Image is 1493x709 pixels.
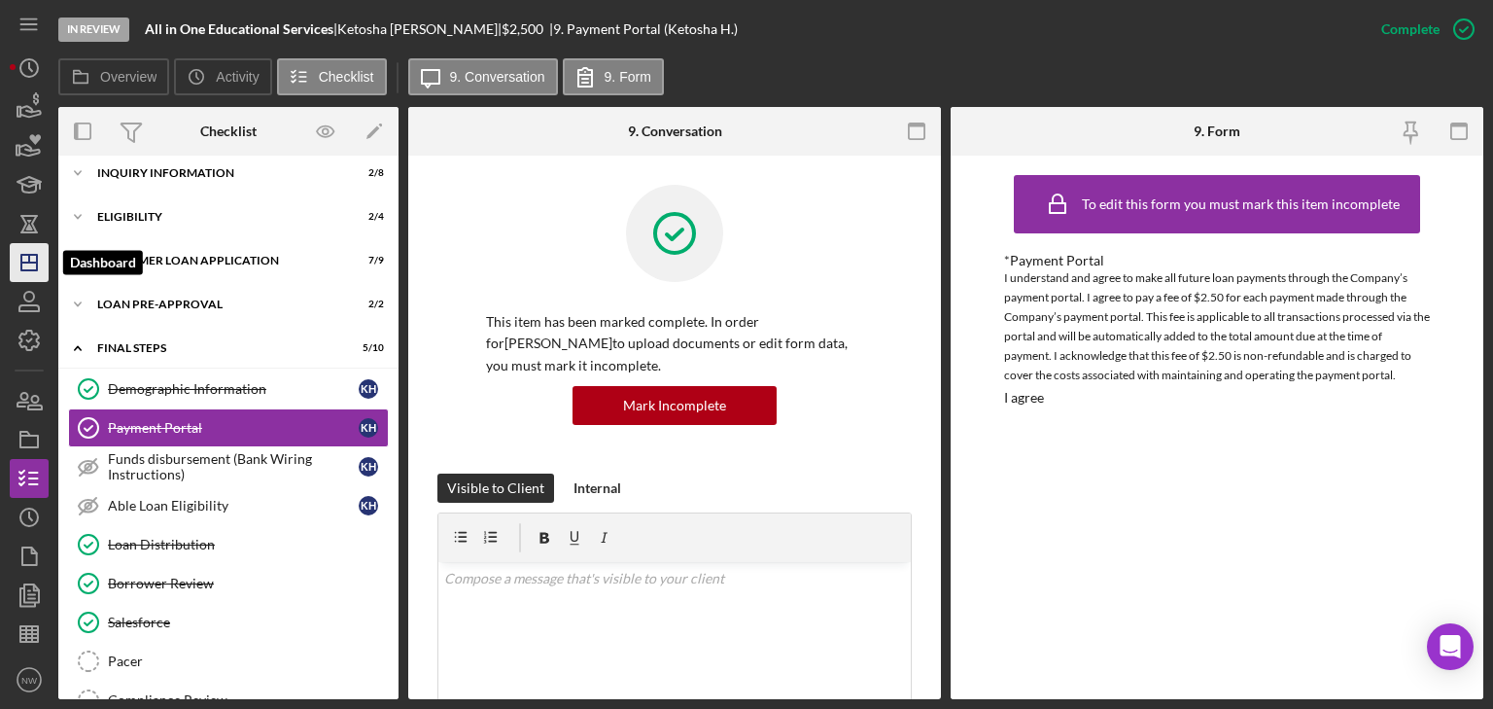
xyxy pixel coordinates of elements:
[68,603,389,642] a: Salesforce
[1082,196,1400,212] div: To edit this form you must mark this item incomplete
[277,58,387,95] button: Checklist
[359,418,378,438] div: K H
[108,537,388,552] div: Loan Distribution
[97,211,335,223] div: Eligibility
[68,408,389,447] a: Payment PortalKH
[349,342,384,354] div: 5 / 10
[145,21,337,37] div: |
[359,379,378,399] div: K H
[349,211,384,223] div: 2 / 4
[447,474,544,503] div: Visible to Client
[563,58,664,95] button: 9. Form
[145,20,333,37] b: All in One Educational Services
[100,69,156,85] label: Overview
[21,675,38,686] text: NW
[174,58,271,95] button: Activity
[108,576,388,591] div: Borrower Review
[97,342,335,354] div: FINAL STEPS
[68,447,389,486] a: Funds disbursement (Bank Wiring Instructions)KH
[200,124,257,139] div: Checklist
[573,386,777,425] button: Mark Incomplete
[623,386,726,425] div: Mark Incomplete
[1381,10,1440,49] div: Complete
[58,18,129,42] div: In Review
[68,370,389,408] a: Demographic InformationKH
[349,255,384,266] div: 7 / 9
[68,486,389,525] a: Able Loan EligibilityKH
[58,58,169,95] button: Overview
[108,692,388,708] div: Compliance Review
[97,167,335,179] div: Inquiry Information
[437,474,554,503] button: Visible to Client
[1004,390,1044,406] div: I agree
[1427,623,1474,670] div: Open Intercom Messenger
[97,299,335,310] div: Loan Pre-Approval
[108,654,388,669] div: Pacer
[68,525,389,564] a: Loan Distribution
[349,299,384,310] div: 2 / 2
[108,498,359,514] div: Able Loan Eligibility
[216,69,259,85] label: Activity
[108,420,359,436] div: Payment Portal
[549,21,738,37] div: | 9. Payment Portal (Ketosha H.)
[359,457,378,477] div: K H
[450,69,545,85] label: 9. Conversation
[97,255,335,266] div: Consumer Loan Application
[1004,253,1430,268] div: *Payment Portal
[408,58,558,95] button: 9. Conversation
[108,451,359,482] div: Funds disbursement (Bank Wiring Instructions)
[573,474,621,503] div: Internal
[337,21,502,37] div: Ketosha [PERSON_NAME] |
[319,69,374,85] label: Checklist
[486,311,863,376] p: This item has been marked complete. In order for [PERSON_NAME] to upload documents or edit form d...
[628,124,722,139] div: 9. Conversation
[1362,10,1483,49] button: Complete
[605,69,651,85] label: 9. Form
[1004,268,1430,385] div: I understand and agree to make all future loan payments through the Company’s payment portal. I a...
[564,474,631,503] button: Internal
[108,615,388,630] div: Salesforce
[502,20,543,37] span: $2,500
[349,167,384,179] div: 2 / 8
[10,660,49,699] button: NW
[68,642,389,681] a: Pacer
[108,381,359,397] div: Demographic Information
[1194,124,1240,139] div: 9. Form
[68,564,389,603] a: Borrower Review
[359,496,378,515] div: K H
